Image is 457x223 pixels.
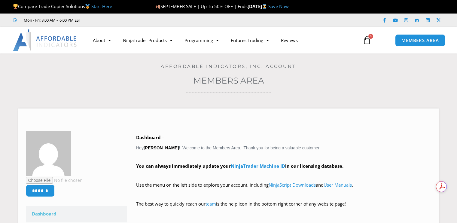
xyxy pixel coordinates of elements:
[13,3,112,9] span: Compare Trade Copier Solutions
[156,4,160,9] img: 🍂
[395,34,445,47] a: MEMBERS AREA
[117,33,178,47] a: NinjaTrader Products
[87,33,357,47] nav: Menu
[225,33,275,47] a: Futures Trading
[136,133,431,217] div: Hey ! Welcome to the Members Area. Thank you for being a valuable customer!
[13,29,78,51] img: LogoAI
[26,206,127,222] a: Dashboard
[437,203,451,217] iframe: Intercom live chat
[269,182,316,188] a: NinjaScript Downloads
[89,17,179,23] iframe: Customer reviews powered by Trustpilot
[401,38,439,43] span: MEMBERS AREA
[368,34,373,39] span: 0
[136,134,164,140] b: Dashboard –
[206,201,216,207] a: team
[136,163,343,169] strong: You can always immediately update your in our licensing database.
[144,145,179,150] strong: [PERSON_NAME]
[354,32,380,49] a: 0
[161,63,296,69] a: Affordable Indicators, Inc. Account
[87,33,117,47] a: About
[26,131,71,176] img: f08084aa5a7cbd9834b31b6856170b2b7caec63af3f91b94bbda94718cdeb29c
[193,75,264,86] a: Members Area
[136,200,431,217] p: The best way to quickly reach our is the help icon in the bottom right corner of any website page!
[85,4,90,9] img: 🥇
[324,182,352,188] a: User Manuals
[231,163,285,169] a: NinjaTrader Machine ID
[91,3,112,9] a: Start Here
[155,3,248,9] span: SEPTEMBER SALE | Up To 50% OFF | Ends
[178,33,225,47] a: Programming
[136,181,431,198] p: Use the menu on the left side to explore your account, including and .
[22,17,81,24] span: Mon - Fri: 8:00 AM – 6:00 PM EST
[248,3,268,9] strong: [DATE]
[268,3,289,9] a: Save Now
[262,4,267,9] img: ⌛
[275,33,304,47] a: Reviews
[13,4,18,9] img: 🏆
